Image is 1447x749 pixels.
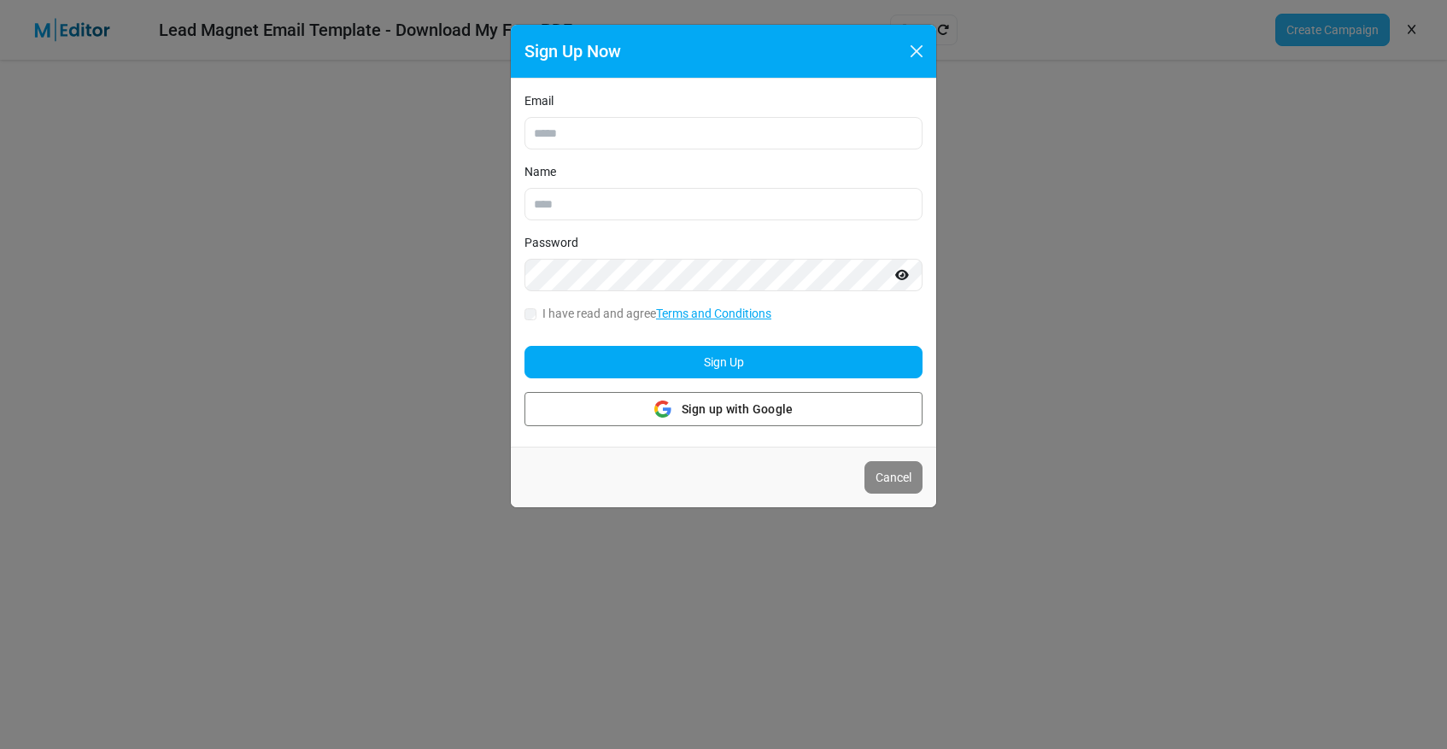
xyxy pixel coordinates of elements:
[895,269,909,281] i: Show password
[864,461,923,494] button: Cancel
[904,38,929,64] button: Close
[524,38,621,64] h5: Sign Up Now
[524,234,578,252] label: Password
[656,307,771,320] a: Terms and Conditions
[524,163,556,181] label: Name
[524,392,923,426] button: Sign up with Google
[682,401,794,418] span: Sign up with Google
[524,92,554,110] label: Email
[524,346,923,378] button: Sign Up
[542,305,771,323] label: I have read and agree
